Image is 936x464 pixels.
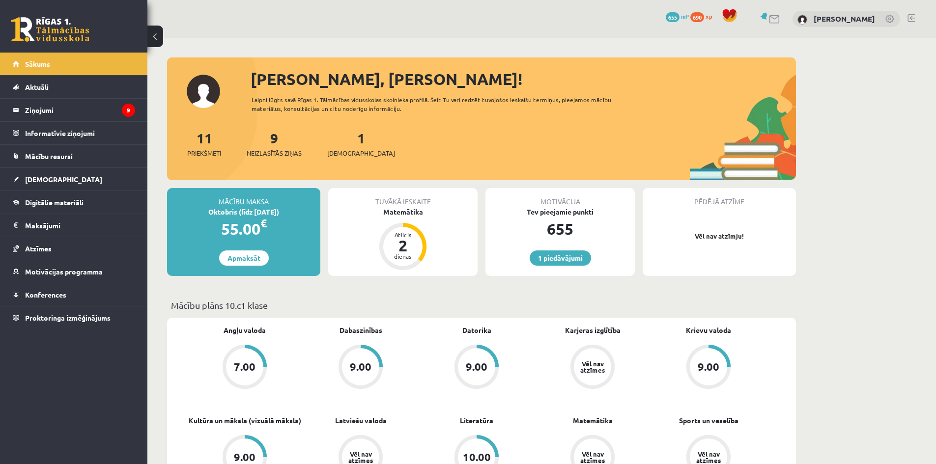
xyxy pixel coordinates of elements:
[13,237,135,260] a: Atzīmes
[579,451,606,464] div: Vēl nav atzīmes
[219,250,269,266] a: Apmaksāt
[247,148,302,158] span: Neizlasītās ziņas
[698,361,719,372] div: 9.00
[13,306,135,329] a: Proktoringa izmēģinājums
[706,12,712,20] span: xp
[252,95,629,113] div: Laipni lūgts savā Rīgas 1. Tālmācības vidusskolas skolnieka profilā. Šeit Tu vari redzēt tuvojošo...
[327,129,395,158] a: 1[DEMOGRAPHIC_DATA]
[303,345,419,391] a: 9.00
[679,415,738,426] a: Sports un veselība
[234,361,255,372] div: 7.00
[643,188,796,207] div: Pēdējā atzīme
[171,299,792,312] p: Mācību plāns 10.c1 klase
[25,198,84,207] span: Digitālie materiāli
[530,250,591,266] a: 1 piedāvājumi
[463,452,491,463] div: 10.00
[579,360,606,373] div: Vēl nav atzīmes
[187,345,303,391] a: 7.00
[328,207,478,272] a: Matemātika Atlicis 2 dienas
[485,188,635,207] div: Motivācija
[187,129,221,158] a: 11Priekšmeti
[13,145,135,167] a: Mācību resursi
[234,452,255,463] div: 9.00
[695,451,722,464] div: Vēl nav atzīmes
[11,17,89,42] a: Rīgas 1. Tālmācības vidusskola
[13,53,135,75] a: Sākums
[25,59,50,68] span: Sākums
[686,325,731,335] a: Krievu valoda
[167,207,320,217] div: Oktobris (līdz [DATE])
[25,82,49,91] span: Aktuāli
[462,325,491,335] a: Datorika
[565,325,621,335] a: Karjeras izglītība
[690,12,717,20] a: 690 xp
[260,216,267,230] span: €
[388,238,418,253] div: 2
[466,361,487,372] div: 9.00
[648,231,791,241] p: Vēl nav atzīmju!
[419,345,535,391] a: 9.00
[814,14,875,24] a: [PERSON_NAME]
[328,188,478,207] div: Tuvākā ieskaite
[25,99,135,121] legend: Ziņojumi
[573,415,613,426] a: Matemātika
[666,12,689,20] a: 655 mP
[122,104,135,117] i: 9
[328,207,478,217] div: Matemātika
[224,325,266,335] a: Angļu valoda
[25,267,103,276] span: Motivācijas programma
[340,325,382,335] a: Dabaszinības
[797,15,807,25] img: Emīls Brakše
[13,214,135,237] a: Maksājumi
[485,217,635,241] div: 655
[460,415,493,426] a: Literatūra
[327,148,395,158] span: [DEMOGRAPHIC_DATA]
[681,12,689,20] span: mP
[13,76,135,98] a: Aktuāli
[25,175,102,184] span: [DEMOGRAPHIC_DATA]
[25,290,66,299] span: Konferences
[13,168,135,191] a: [DEMOGRAPHIC_DATA]
[13,99,135,121] a: Ziņojumi9
[347,451,374,464] div: Vēl nav atzīmes
[335,415,387,426] a: Latviešu valoda
[167,188,320,207] div: Mācību maksa
[651,345,766,391] a: 9.00
[388,232,418,238] div: Atlicis
[167,217,320,241] div: 55.00
[13,283,135,306] a: Konferences
[187,148,221,158] span: Priekšmeti
[25,122,135,144] legend: Informatīvie ziņojumi
[251,67,796,91] div: [PERSON_NAME], [PERSON_NAME]!
[25,152,73,161] span: Mācību resursi
[25,244,52,253] span: Atzīmes
[189,415,301,426] a: Kultūra un māksla (vizuālā māksla)
[350,361,371,372] div: 9.00
[25,313,111,322] span: Proktoringa izmēģinājums
[13,191,135,214] a: Digitālie materiāli
[13,260,135,283] a: Motivācijas programma
[247,129,302,158] a: 9Neizlasītās ziņas
[535,345,651,391] a: Vēl nav atzīmes
[485,207,635,217] div: Tev pieejamie punkti
[690,12,704,22] span: 690
[666,12,680,22] span: 655
[388,253,418,259] div: dienas
[25,214,135,237] legend: Maksājumi
[13,122,135,144] a: Informatīvie ziņojumi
